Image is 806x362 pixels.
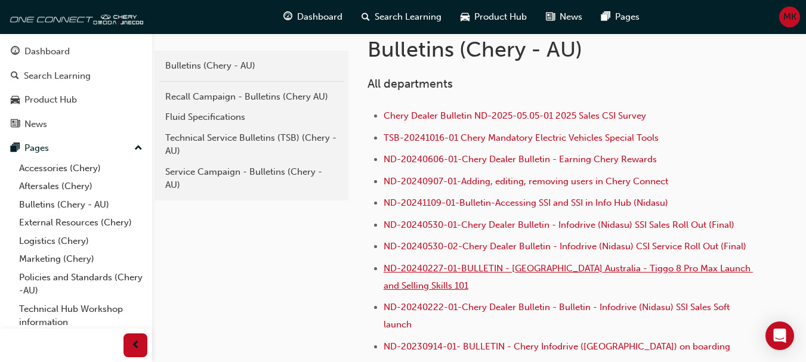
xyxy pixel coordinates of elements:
[165,59,338,73] div: Bulletins (Chery - AU)
[592,5,649,29] a: pages-iconPages
[159,55,344,76] a: Bulletins (Chery - AU)
[384,197,668,208] a: ND-20241109-01-Bulletin-Accessing SSI and SSI in Info Hub (Nidasu)
[783,10,796,24] span: MK
[546,10,555,24] span: news-icon
[5,89,147,111] a: Product Hub
[24,69,91,83] div: Search Learning
[5,41,147,63] a: Dashboard
[384,263,753,291] a: ND-20240227-01-BULLETIN - [GEOGRAPHIC_DATA] Australia - Tiggo 8 Pro Max Launch and Selling Skills...
[14,159,147,178] a: Accessories (Chery)
[384,219,734,230] a: ND-20240530-01-Chery Dealer Bulletin - Infodrive (Nidasu) SSI Sales Roll Out (Final)
[11,119,20,130] span: news-icon
[14,300,147,332] a: Technical Hub Workshop information
[5,38,147,137] button: DashboardSearch LearningProduct HubNews
[5,113,147,135] a: News
[384,341,730,352] a: ND-20230914-01- BULLETIN - Chery Infodrive ([GEOGRAPHIC_DATA]) on boarding
[11,71,19,82] span: search-icon
[24,141,49,155] div: Pages
[14,268,147,300] a: Policies and Standards (Chery -AU)
[384,132,659,143] a: TSB-20241016-01 Chery Mandatory Electric Vehicles Special Tools
[352,5,451,29] a: search-iconSearch Learning
[165,131,338,158] div: Technical Service Bulletins (TSB) (Chery - AU)
[375,10,441,24] span: Search Learning
[461,10,470,24] span: car-icon
[24,93,77,107] div: Product Hub
[362,10,370,24] span: search-icon
[5,65,147,87] a: Search Learning
[165,110,338,124] div: Fluid Specifications
[779,7,800,27] button: MK
[5,137,147,159] button: Pages
[24,45,70,58] div: Dashboard
[14,214,147,232] a: External Resources (Chery)
[11,95,20,106] span: car-icon
[474,10,527,24] span: Product Hub
[368,36,715,63] h1: Bulletins (Chery - AU)
[384,154,657,165] a: ND-20240606-01-Chery Dealer Bulletin - Earning Chery Rewards
[159,162,344,196] a: Service Campaign - Bulletins (Chery - AU)
[451,5,536,29] a: car-iconProduct Hub
[368,77,453,91] span: All departments
[131,338,140,353] span: prev-icon
[384,241,746,252] a: ND-20240530-02-Chery Dealer Bulletin - Infodrive (Nidasu) CSI Service Roll Out (Final)
[134,141,143,156] span: up-icon
[384,302,732,330] a: ND-20240222-01-Chery Dealer Bulletin - Bulletin - Infodrive (Nidasu) SSI Sales Soft launch
[165,165,338,192] div: Service Campaign - Bulletins (Chery - AU)
[14,250,147,268] a: Marketing (Chery)
[14,196,147,214] a: Bulletins (Chery - AU)
[765,321,794,350] div: Open Intercom Messenger
[297,10,342,24] span: Dashboard
[159,107,344,128] a: Fluid Specifications
[274,5,352,29] a: guage-iconDashboard
[536,5,592,29] a: news-iconNews
[14,232,147,250] a: Logistics (Chery)
[560,10,582,24] span: News
[615,10,640,24] span: Pages
[283,10,292,24] span: guage-icon
[11,47,20,57] span: guage-icon
[11,143,20,154] span: pages-icon
[159,86,344,107] a: Recall Campaign - Bulletins (Chery AU)
[6,5,143,29] img: oneconnect
[384,176,668,187] a: ND-20240907-01-Adding, editing, removing users in Chery Connect
[24,117,47,131] div: News
[159,128,344,162] a: Technical Service Bulletins (TSB) (Chery - AU)
[165,90,338,104] div: Recall Campaign - Bulletins (Chery AU)
[384,110,646,121] a: Chery Dealer Bulletin ND-2025-05.05-01 2025 Sales CSI Survey
[14,177,147,196] a: Aftersales (Chery)
[601,10,610,24] span: pages-icon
